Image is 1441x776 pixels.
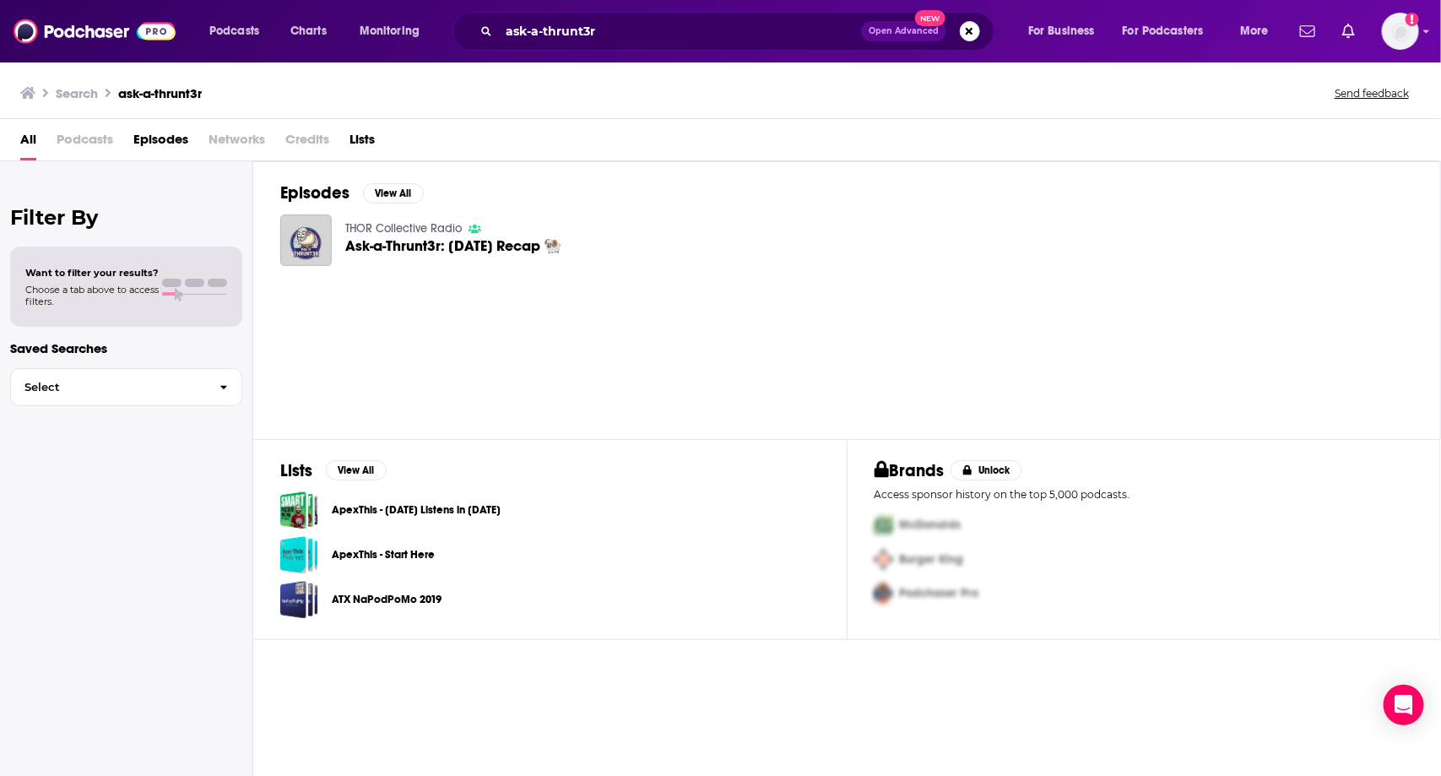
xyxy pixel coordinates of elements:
[1228,18,1290,45] button: open menu
[360,19,420,43] span: Monitoring
[875,460,945,481] h2: Brands
[868,542,900,577] img: Second Pro Logo
[1406,13,1419,26] svg: Add a profile image
[118,85,202,101] h3: ask-a-thrunt3r
[1028,19,1095,43] span: For Business
[1384,685,1424,725] div: Open Intercom Messenger
[1330,86,1414,100] button: Send feedback
[280,460,387,481] a: ListsView All
[10,368,242,406] button: Select
[499,18,861,45] input: Search podcasts, credits, & more...
[1016,18,1116,45] button: open menu
[25,284,159,307] span: Choose a tab above to access filters.
[56,85,98,101] h3: Search
[326,460,387,480] button: View All
[951,460,1022,480] button: Unlock
[14,15,176,47] img: Podchaser - Follow, Share and Rate Podcasts
[1240,19,1269,43] span: More
[345,221,462,236] a: THOR Collective Radio
[349,126,375,160] a: Lists
[868,577,900,611] img: Third Pro Logo
[861,21,946,41] button: Open AdvancedNew
[1112,18,1228,45] button: open menu
[280,182,424,203] a: EpisodesView All
[57,126,113,160] span: Podcasts
[332,545,435,564] a: ApexThis - Start Here
[20,126,36,160] a: All
[332,590,442,609] a: ATX NaPodPoMo 2019
[209,126,265,160] span: Networks
[1382,13,1419,50] span: Logged in as carolinejames
[279,18,337,45] a: Charts
[900,552,964,567] span: Burger King
[280,581,318,619] a: ATX NaPodPoMo 2019
[10,205,242,230] h2: Filter By
[869,27,939,35] span: Open Advanced
[1335,17,1362,46] a: Show notifications dropdown
[348,18,442,45] button: open menu
[198,18,281,45] button: open menu
[868,507,900,542] img: First Pro Logo
[133,126,188,160] a: Episodes
[209,19,259,43] span: Podcasts
[290,19,327,43] span: Charts
[900,587,979,601] span: Podchaser Pro
[332,501,501,519] a: ApexThis - [DATE] Listens in [DATE]
[1293,17,1322,46] a: Show notifications dropdown
[280,536,318,574] a: ApexThis - Start Here
[363,183,424,203] button: View All
[345,239,562,253] a: Ask-a-Thrunt3r: August 2025 Recap 🐏
[11,382,206,393] span: Select
[1382,13,1419,50] button: Show profile menu
[25,267,159,279] span: Want to filter your results?
[280,460,312,481] h2: Lists
[1123,19,1204,43] span: For Podcasters
[280,182,349,203] h2: Episodes
[280,214,332,266] img: Ask-a-Thrunt3r: August 2025 Recap 🐏
[900,518,962,532] span: McDonalds
[469,12,1010,51] div: Search podcasts, credits, & more...
[285,126,329,160] span: Credits
[10,340,242,356] p: Saved Searches
[345,239,562,253] span: Ask-a-Thrunt3r: [DATE] Recap 🐏
[1382,13,1419,50] img: User Profile
[280,491,318,529] a: ApexThis - Tuesday Listens in 2018
[915,10,945,26] span: New
[875,488,1414,501] p: Access sponsor history on the top 5,000 podcasts.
